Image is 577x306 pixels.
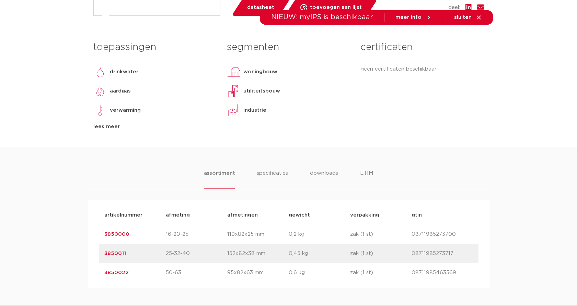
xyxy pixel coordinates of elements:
a: 3850000 [104,232,129,237]
p: 50-63 [166,269,227,277]
p: woningbouw [243,68,277,76]
div: lees meer [93,123,217,131]
p: gewicht [289,211,350,219]
p: 0,45 kg [289,249,350,258]
img: verwarming [93,103,107,117]
img: woningbouw [227,65,241,79]
p: industrie [243,106,266,114]
img: drinkwater [93,65,107,79]
p: 0,6 kg [289,269,350,277]
p: gtin [412,211,473,219]
a: markten [237,25,259,52]
img: utiliteitsbouw [227,84,241,98]
a: producten [196,25,223,52]
img: aardgas [93,84,107,98]
p: drinkwater [110,68,138,76]
a: toepassingen [273,25,309,52]
li: specificaties [257,169,288,189]
p: 08711985273700 [412,230,473,238]
p: 119x82x25 mm [227,230,289,238]
p: verpakking [350,211,412,219]
p: 25-32-40 [166,249,227,258]
p: 0,2 kg [289,230,350,238]
p: geen certificaten beschikbaar [360,65,484,73]
p: zak (1 st) [350,230,412,238]
li: ETIM [360,169,373,189]
a: 3850022 [104,270,129,275]
span: meer info [395,15,422,20]
a: services [366,25,388,52]
p: utiliteitsbouw [243,87,280,95]
a: 3850011 [104,251,126,256]
p: 152x82x38 mm [227,249,289,258]
p: afmeting [166,211,227,219]
img: industrie [227,103,241,117]
span: sluiten [454,15,472,20]
p: artikelnummer [104,211,166,219]
p: zak (1 st) [350,269,412,277]
nav: Menu [196,25,425,52]
p: 08711985273717 [412,249,473,258]
a: over ons [401,25,425,52]
p: 16-20-25 [166,230,227,238]
p: zak (1 st) [350,249,412,258]
a: sluiten [454,14,482,21]
a: meer info [395,14,432,21]
p: verwarming [110,106,141,114]
p: 95x82x63 mm [227,269,289,277]
p: 08711985463569 [412,269,473,277]
span: NIEUW: myIPS is beschikbaar [271,14,373,21]
a: downloads [323,25,352,52]
p: afmetingen [227,211,289,219]
li: assortiment [204,169,235,189]
li: downloads [310,169,338,189]
p: aardgas [110,87,131,95]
